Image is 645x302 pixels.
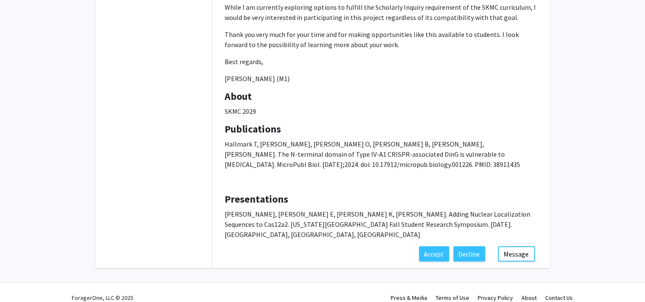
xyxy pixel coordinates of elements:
button: Message [498,246,535,262]
a: Contact Us [546,294,573,302]
a: About [522,294,537,302]
b: Publications [225,122,282,135]
p: Best regards, [225,56,537,67]
p: SKMC 2029 [225,106,537,116]
p: [PERSON_NAME], [PERSON_NAME] E, [PERSON_NAME] K, [PERSON_NAME]. Adding Nuclear Localization Seque... [225,209,537,240]
button: Decline [453,246,485,262]
iframe: Chat [6,264,36,296]
b: Presentations [225,192,289,206]
p: While I am currently exploring options to fulfill the Scholarly Inquiry requirement of the SKMC c... [225,2,537,23]
a: Privacy Policy [478,294,513,302]
p: Thank you very much for your time and for making opportunities like this available to students. I... [225,29,537,50]
a: Press & Media [391,294,428,302]
button: Accept [419,246,449,262]
p: [PERSON_NAME] (M1) [225,73,537,84]
b: About [225,90,252,103]
p: Hallmark T, [PERSON_NAME], [PERSON_NAME] O, [PERSON_NAME] B, [PERSON_NAME], [PERSON_NAME]. The N-... [225,139,537,169]
a: Terms of Use [436,294,470,302]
